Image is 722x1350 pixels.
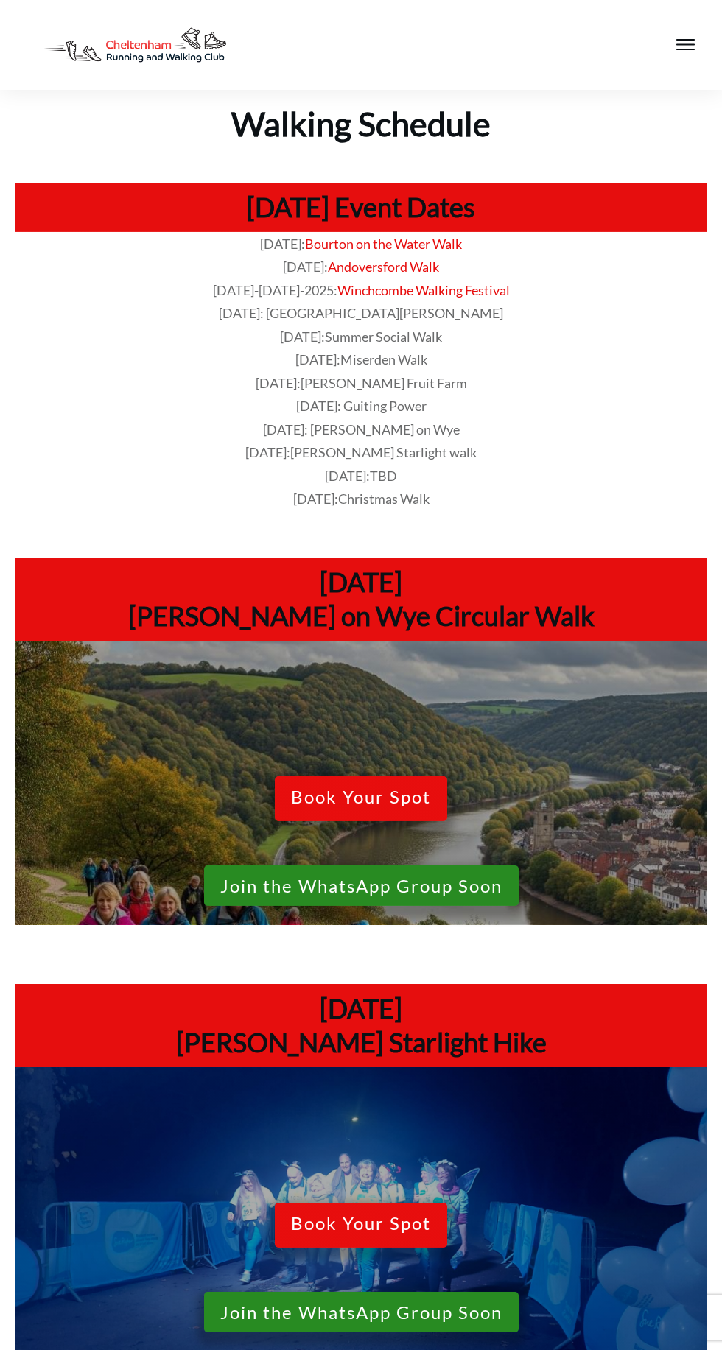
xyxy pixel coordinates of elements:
[220,1302,502,1323] span: Join the WhatsApp Group Soon
[283,259,328,275] span: [DATE]:
[23,991,699,1026] h1: [DATE]
[204,1292,519,1332] a: Join the WhatsApp Group Soon
[275,776,447,821] a: Book Your Spot
[291,1213,431,1239] span: Book Your Spot
[337,282,510,298] a: Winchcombe Walking Festival
[293,491,430,507] span: [DATE]:
[295,351,427,368] span: [DATE]:
[9,91,713,146] h1: Walking Schedule
[23,1025,699,1060] h1: [PERSON_NAME] Starlight Hike
[23,599,699,633] h1: [PERSON_NAME] on Wye Circular Walk
[370,468,397,484] span: TBD
[260,236,305,252] span: [DATE]:
[220,876,502,897] span: Join the WhatsApp Group Soon
[305,236,462,252] a: Bourton on the Water Walk
[290,444,477,460] span: [PERSON_NAME] Starlight walk
[245,444,477,460] span: [DATE]:
[325,468,397,484] span: [DATE]:
[219,305,503,321] span: [DATE]: [GEOGRAPHIC_DATA][PERSON_NAME]
[23,565,699,600] h1: [DATE]
[204,865,519,906] a: Join the WhatsApp Group Soon
[301,375,467,391] span: [PERSON_NAME] Fruit Farm
[275,1203,447,1248] a: Book Your Spot
[263,421,460,437] span: [DATE]: [PERSON_NAME] on Wye
[213,282,337,298] span: [DATE]-[DATE]-2025:
[280,328,442,345] span: [DATE]:
[29,15,241,75] img: Decathlon
[291,787,431,812] span: Book Your Spot
[296,398,427,414] span: [DATE]: Guiting Power
[338,491,430,507] span: Christmas Walk
[23,190,699,225] h1: [DATE] Event Dates
[328,259,439,275] a: Andoversford Walk
[325,328,442,345] span: Summer Social Walk
[256,375,467,391] span: [DATE]:
[340,351,427,368] span: Miserden Walk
